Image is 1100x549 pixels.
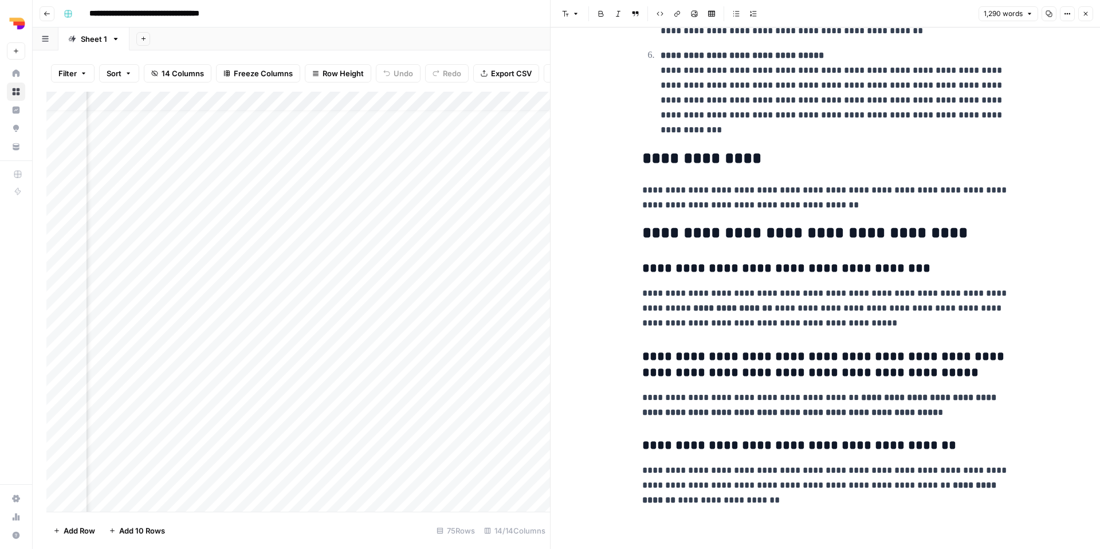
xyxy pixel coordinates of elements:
button: Add Row [46,521,102,540]
span: Add 10 Rows [119,525,165,536]
span: Freeze Columns [234,68,293,79]
a: Insights [7,101,25,119]
button: Export CSV [473,64,539,83]
button: 1,290 words [979,6,1038,21]
button: Redo [425,64,469,83]
button: Sort [99,64,139,83]
div: Sheet 1 [81,33,107,45]
span: Add Row [64,525,95,536]
button: Filter [51,64,95,83]
button: Help + Support [7,526,25,544]
button: Undo [376,64,421,83]
a: Settings [7,489,25,508]
a: Sheet 1 [58,28,129,50]
button: Freeze Columns [216,64,300,83]
span: Redo [443,68,461,79]
button: Add 10 Rows [102,521,172,540]
div: 75 Rows [432,521,480,540]
a: Usage [7,508,25,526]
a: Browse [7,83,25,101]
span: Filter [58,68,77,79]
span: Undo [394,68,413,79]
span: 14 Columns [162,68,204,79]
a: Your Data [7,138,25,156]
button: 14 Columns [144,64,211,83]
button: Row Height [305,64,371,83]
span: Row Height [323,68,364,79]
span: Sort [107,68,121,79]
span: Export CSV [491,68,532,79]
img: Depends Logo [7,13,27,34]
span: 1,290 words [984,9,1023,19]
div: 14/14 Columns [480,521,550,540]
button: Workspace: Depends [7,9,25,38]
a: Home [7,64,25,83]
a: Opportunities [7,119,25,138]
